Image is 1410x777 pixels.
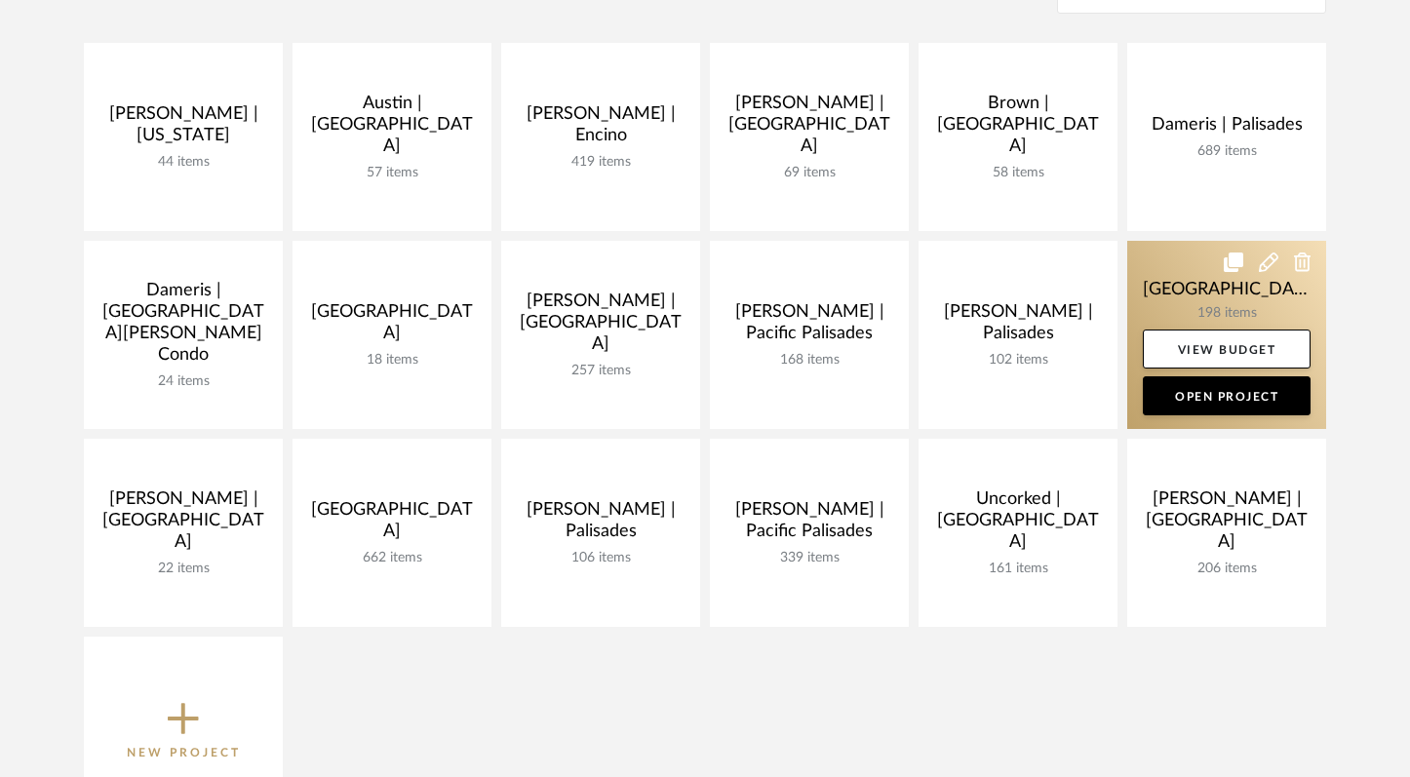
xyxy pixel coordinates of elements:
div: 22 items [99,561,267,577]
div: [GEOGRAPHIC_DATA] [308,499,476,550]
div: Uncorked | [GEOGRAPHIC_DATA] [934,488,1102,561]
div: 18 items [308,352,476,369]
div: 44 items [99,154,267,171]
div: Dameris | [GEOGRAPHIC_DATA][PERSON_NAME] Condo [99,280,267,373]
div: 102 items [934,352,1102,369]
div: 168 items [725,352,893,369]
div: 206 items [1143,561,1311,577]
div: 58 items [934,165,1102,181]
div: Brown | [GEOGRAPHIC_DATA] [934,93,1102,165]
div: [PERSON_NAME] | [GEOGRAPHIC_DATA] [1143,488,1311,561]
div: Austin | [GEOGRAPHIC_DATA] [308,93,476,165]
div: [PERSON_NAME] | Palisades [517,499,685,550]
div: 662 items [308,550,476,566]
a: Open Project [1143,376,1311,415]
div: 689 items [1143,143,1311,160]
div: 69 items [725,165,893,181]
div: [PERSON_NAME] | [GEOGRAPHIC_DATA] [725,93,893,165]
div: 419 items [517,154,685,171]
div: 57 items [308,165,476,181]
div: [PERSON_NAME] | Pacific Palisades [725,499,893,550]
div: [PERSON_NAME] | [GEOGRAPHIC_DATA] [99,488,267,561]
div: 161 items [934,561,1102,577]
div: Dameris | Palisades [1143,114,1311,143]
div: [PERSON_NAME] | Palisades [934,301,1102,352]
div: [PERSON_NAME] | Pacific Palisades [725,301,893,352]
div: [GEOGRAPHIC_DATA] [308,301,476,352]
a: View Budget [1143,330,1311,369]
div: [PERSON_NAME] | [GEOGRAPHIC_DATA] [517,291,685,363]
div: [PERSON_NAME] | [US_STATE] [99,103,267,154]
div: 339 items [725,550,893,566]
div: 257 items [517,363,685,379]
div: 106 items [517,550,685,566]
div: [PERSON_NAME] | Encino [517,103,685,154]
p: New Project [127,743,241,762]
div: 24 items [99,373,267,390]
